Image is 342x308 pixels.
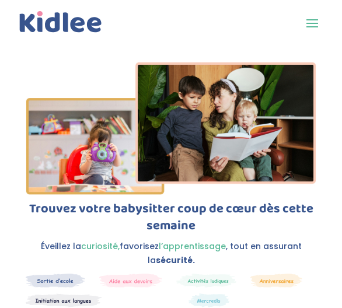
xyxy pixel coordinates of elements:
img: Anniversaire [250,274,302,288]
p: Éveillez la favorisez , tout en assurant la [26,240,316,268]
h1: Trouvez votre babysitter coup de cœur dès cette semaine [26,201,316,240]
span: curiosité, [81,240,120,252]
img: weekends [99,274,162,288]
strong: sécurité. [156,254,195,266]
img: Sortie decole [26,274,85,288]
img: Group 8-2 [26,62,316,195]
img: Thematique [189,293,229,307]
img: Mercredi [176,274,236,288]
img: Atelier thematique [26,293,102,307]
span: l’apprentissage [159,240,226,252]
